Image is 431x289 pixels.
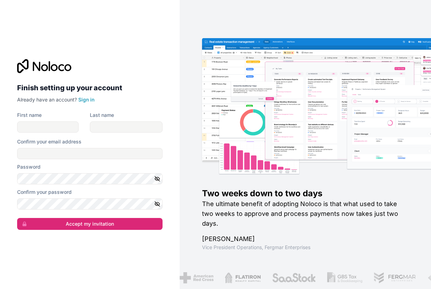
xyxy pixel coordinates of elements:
input: given-name [17,121,79,133]
img: /assets/fergmar-CudnrXN5.png [374,272,416,283]
button: Accept my invitation [17,218,163,230]
img: /assets/american-red-cross-BAupjrZR.png [179,272,213,283]
h1: [PERSON_NAME] [202,234,409,244]
input: Password [17,173,163,184]
label: Last name [90,112,114,119]
label: Confirm your email address [17,138,81,145]
h1: Two weeks down to two days [202,188,409,199]
label: First name [17,112,42,119]
img: /assets/flatiron-C8eUkumj.png [225,272,261,283]
input: Email address [17,148,163,159]
input: family-name [90,121,163,133]
h1: Vice President Operations , Fergmar Enterprises [202,244,409,251]
span: Already have an account? [17,97,77,103]
label: Password [17,163,41,170]
img: /assets/saastock-C6Zbiodz.png [272,272,316,283]
h2: The ultimate benefit of adopting Noloco is that what used to take two weeks to approve and proces... [202,199,409,228]
a: Sign in [78,97,94,103]
img: /assets/gbstax-C-GtDUiK.png [327,272,363,283]
label: Confirm your password [17,189,72,196]
input: Confirm password [17,198,163,210]
h2: Finish setting up your account [17,82,163,94]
